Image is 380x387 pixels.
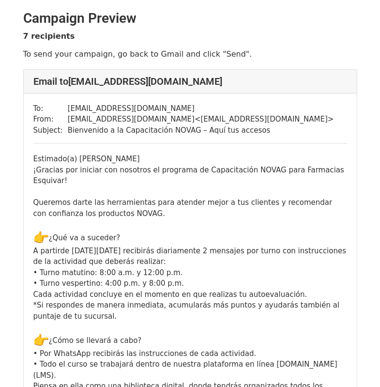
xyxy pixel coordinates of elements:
[23,49,357,59] p: To send your campaign, go back to Gmail and click "Send".
[33,103,68,114] td: To:
[23,10,357,27] h2: Campaign Preview
[68,103,334,114] td: [EMAIL_ADDRESS][DOMAIN_NAME]
[23,31,75,41] strong: 7 recipients
[68,125,334,136] td: Bienvenido a la Capacitación NOVAG – Aquí tus accesos
[33,114,68,125] td: From:
[60,247,96,255] span: de [DATE]
[33,333,49,348] img: 👉
[33,125,68,136] td: Subject:
[33,230,49,246] img: 👉
[68,114,334,125] td: [EMAIL_ADDRESS][DOMAIN_NAME] < [EMAIL_ADDRESS][DOMAIN_NAME] >
[33,76,347,87] h4: Email to [EMAIL_ADDRESS][DOMAIN_NAME]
